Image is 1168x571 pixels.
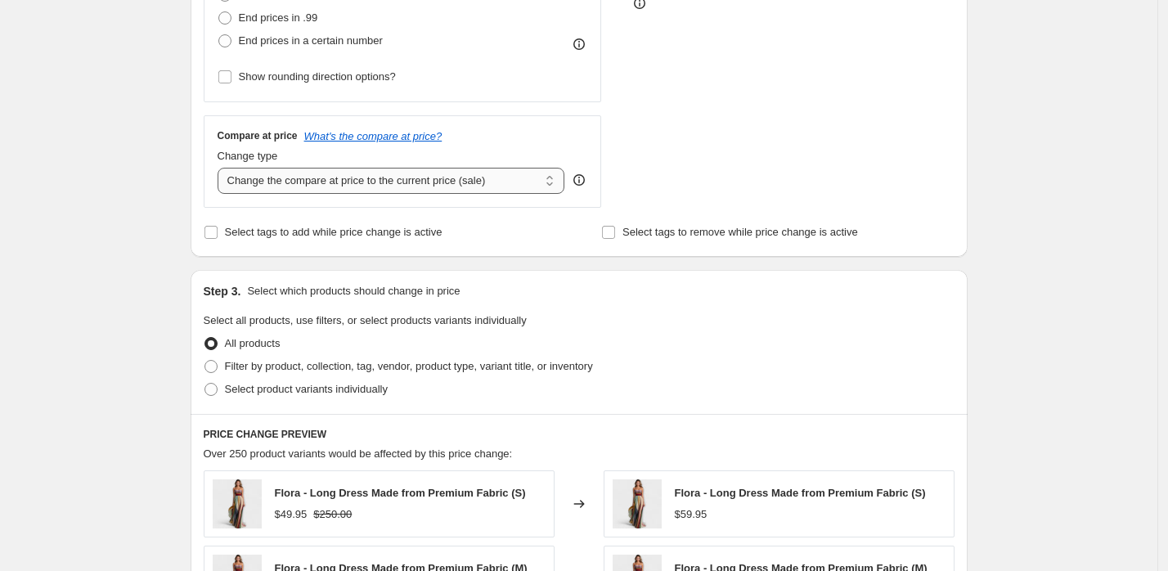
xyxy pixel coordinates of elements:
img: sunsetbreeze-1-Photoroom-Photoroom_80x.jpg [613,479,662,528]
span: Flora - Long Dress Made from Premium Fabric (S) [675,487,926,499]
h6: PRICE CHANGE PREVIEW [204,428,955,441]
span: Select tags to remove while price change is active [622,226,858,238]
span: Filter by product, collection, tag, vendor, product type, variant title, or inventory [225,360,593,372]
span: Select product variants individually [225,383,388,395]
span: Select all products, use filters, or select products variants individually [204,314,527,326]
h3: Compare at price [218,129,298,142]
span: Change type [218,150,278,162]
div: help [571,172,587,188]
span: Show rounding direction options? [239,70,396,83]
h2: Step 3. [204,283,241,299]
span: End prices in a certain number [239,34,383,47]
p: Select which products should change in price [247,283,460,299]
span: Over 250 product variants would be affected by this price change: [204,447,513,460]
button: What's the compare at price? [304,130,442,142]
div: $49.95 [275,506,308,523]
span: End prices in .99 [239,11,318,24]
img: sunsetbreeze-1-Photoroom-Photoroom_80x.jpg [213,479,262,528]
span: Flora - Long Dress Made from Premium Fabric (S) [275,487,526,499]
span: Select tags to add while price change is active [225,226,442,238]
strike: $250.00 [313,506,352,523]
span: All products [225,337,281,349]
div: $59.95 [675,506,708,523]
